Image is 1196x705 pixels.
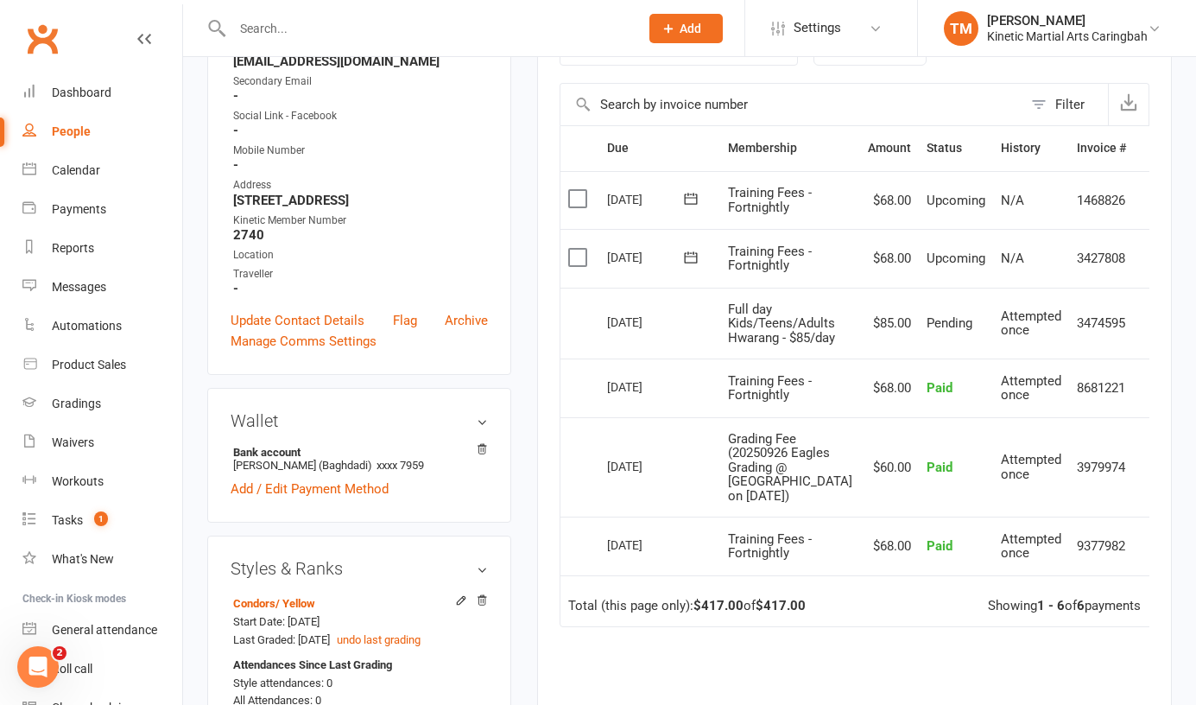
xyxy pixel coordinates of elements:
strong: - [233,157,488,173]
div: TM [944,11,978,46]
td: $68.00 [860,229,919,288]
strong: $417.00 [693,598,744,613]
a: Update Contact Details [231,310,364,331]
div: [DATE] [607,453,687,480]
strong: $417.00 [756,598,806,613]
a: Archive [445,310,488,331]
button: undo last grading [337,632,421,650]
td: 1468826 [1069,171,1134,230]
strong: [EMAIL_ADDRESS][DOMAIN_NAME] [233,54,488,69]
div: Gradings [52,397,101,410]
td: $68.00 [860,171,919,230]
a: Product Sales [22,346,182,384]
th: History [993,126,1069,170]
div: Kinetic Member Number [233,213,488,229]
strong: 6 [1077,598,1085,613]
input: Search by invoice number [560,84,1022,125]
a: Condors [233,597,315,610]
strong: - [233,281,488,296]
a: Calendar [22,151,182,190]
a: Waivers [22,423,182,462]
div: Traveller [233,266,488,283]
span: Start Date: [DATE] [233,615,320,628]
span: Upcoming [927,251,985,266]
a: Workouts [22,462,182,501]
div: [DATE] [607,373,687,400]
th: Due [599,126,720,170]
td: 8681221 [1069,359,1134,417]
div: Automations [52,319,122,333]
th: Status [919,126,993,170]
strong: Attendances Since Last Grading [233,657,392,675]
a: Automations [22,307,182,346]
iframe: Intercom live chat [17,646,59,688]
div: Showing of payments [988,599,1141,613]
div: [DATE] [607,244,687,270]
td: $68.00 [860,359,919,417]
a: Messages [22,268,182,307]
a: Roll call [22,650,182,689]
td: 3979974 [1069,417,1134,518]
span: Paid [927,380,952,396]
div: [DATE] [607,531,687,558]
a: Reports [22,229,182,268]
div: What's New [52,552,114,566]
a: Flag [393,310,417,331]
span: N/A [1001,193,1024,208]
div: Social Link - Facebook [233,108,488,124]
div: Dashboard [52,86,111,99]
span: Training Fees - Fortnightly [728,185,812,215]
strong: - [233,88,488,104]
span: Paid [927,538,952,554]
strong: - [233,123,488,138]
a: General attendance kiosk mode [22,611,182,650]
span: Attempted once [1001,531,1061,562]
th: Membership [720,126,860,170]
a: Tasks 1 [22,501,182,540]
td: $68.00 [860,517,919,575]
div: Waivers [52,435,94,449]
span: Settings [794,9,841,48]
div: Tasks [52,513,83,527]
div: People [52,124,91,138]
div: Payments [52,202,106,216]
div: Kinetic Martial Arts Caringbah [987,29,1148,44]
div: General attendance [52,623,157,637]
td: $85.00 [860,288,919,359]
th: Invoice # [1069,126,1134,170]
span: Attempted once [1001,452,1061,482]
input: Search... [227,16,627,41]
div: Workouts [52,474,104,488]
span: Training Fees - Fortnightly [728,531,812,562]
strong: 1 - 6 [1037,598,1065,613]
span: N/A [1001,251,1024,266]
span: Full day Kids/Teens/Adults Hwarang - $85/day [728,302,835,346]
span: Attempted once [1001,373,1061,403]
li: [PERSON_NAME] (Baghdadi) [231,443,488,474]
span: Pending [927,315,972,331]
h3: Styles & Ranks [231,559,488,578]
div: [DATE] [607,186,687,213]
h3: Wallet [231,411,488,430]
a: What's New [22,540,182,579]
strong: Bank account [233,446,479,459]
a: Dashboard [22,73,182,112]
div: Product Sales [52,358,126,372]
td: 3427808 [1069,229,1134,288]
span: Training Fees - Fortnightly [728,373,812,403]
span: Add [680,22,701,35]
div: Calendar [52,163,100,177]
a: Payments [22,190,182,229]
div: Messages [52,280,106,294]
div: [DATE] [607,308,687,335]
span: xxxx 7959 [377,459,424,472]
span: / Yellow [275,597,315,610]
div: Address [233,177,488,194]
strong: 2740 [233,227,488,243]
button: Add [649,14,723,43]
div: Filter [1055,94,1085,115]
span: Paid [927,460,952,475]
span: Training Fees - Fortnightly [728,244,812,274]
span: Attempted once [1001,308,1061,339]
div: Mobile Number [233,143,488,159]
